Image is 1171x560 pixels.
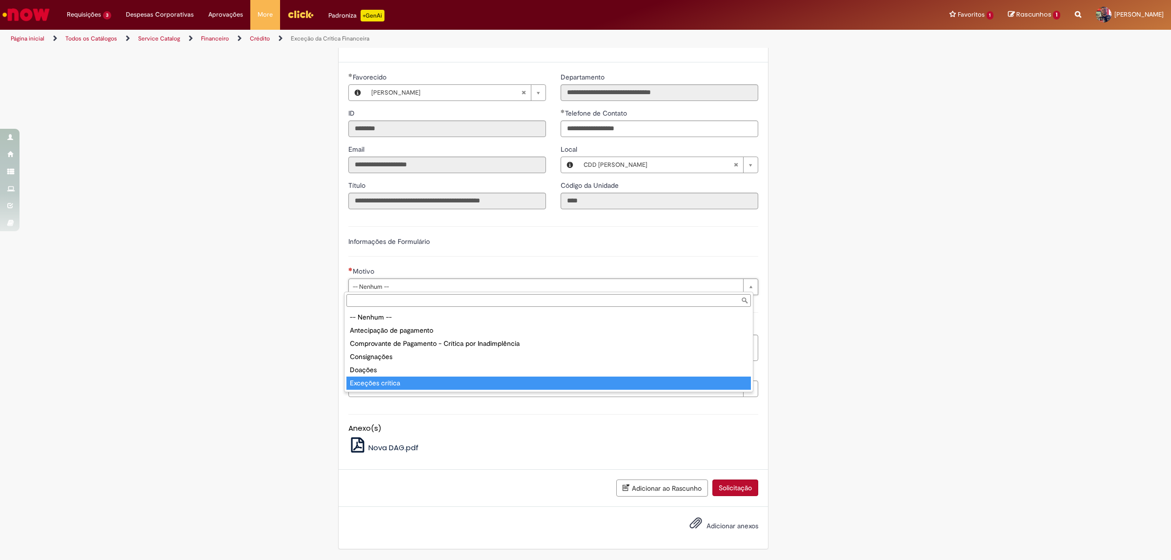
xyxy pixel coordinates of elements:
div: Antecipação de pagamento [346,324,751,337]
div: Comprovante de Pagamento - Crítica por Inadimplência [346,337,751,350]
div: Exceções crítica [346,377,751,390]
div: -- Nenhum -- [346,311,751,324]
div: Doações [346,363,751,377]
ul: Motivo [344,309,753,392]
div: Consignações [346,350,751,363]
